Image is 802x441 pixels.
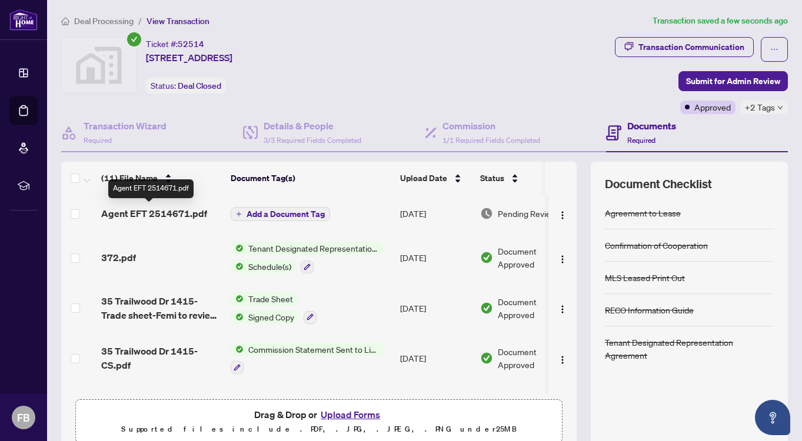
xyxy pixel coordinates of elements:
img: Logo [558,355,567,365]
span: Commission Statement Sent to Listing Brokerage [244,343,383,356]
td: [DATE] [395,283,475,333]
div: RECO Information Guide [605,303,694,316]
button: Status IconCommission Statement Sent to Listing Brokerage [231,343,383,375]
td: [DATE] [395,195,475,232]
span: Agent EFT 2514671.pdf [101,206,207,220]
img: Status Icon [231,242,244,255]
span: +2 Tags [745,101,775,114]
img: Document Status [480,302,493,315]
img: Document Status [480,251,493,264]
span: [STREET_ADDRESS] [146,51,232,65]
img: Status Icon [231,343,244,356]
button: Transaction Communication [615,37,754,57]
button: Logo [553,349,572,367]
span: Required [84,136,112,145]
span: 35 Trailwood Dr 1415-Trade sheet-Femi to review-signed.pdf [101,294,221,322]
th: (11) File Name [96,162,226,195]
button: Add a Document Tag [231,206,330,222]
img: Document Status [480,352,493,365]
span: 3/3 Required Fields Completed [264,136,361,145]
div: Tenant Designated Representation Agreement [605,336,774,362]
div: MLS Leased Print Out [605,271,685,284]
span: Document Approved [498,245,571,270]
div: Status: [146,78,226,93]
span: 372.pdf [101,250,136,265]
span: Document Checklist [605,176,712,192]
span: plus [236,211,242,217]
img: Document Status [480,207,493,220]
span: Drag & Drop or [254,407,384,422]
button: Submit for Admin Review [678,71,788,91]
img: Status Icon [231,310,244,323]
span: 1/1 Required Fields Completed [442,136,540,145]
th: Upload Date [395,162,475,195]
p: Supported files include .PDF, .JPG, .JPEG, .PNG under 25 MB [83,422,555,436]
button: Add a Document Tag [231,207,330,221]
button: Upload Forms [317,407,384,422]
span: Approved [694,101,731,113]
div: Confirmation of Cooperation [605,239,708,252]
article: Transaction saved a few seconds ago [653,14,788,28]
span: 35 Trailwood Dr 1415-Trade sheet-Femi to review.pdf [101,393,221,421]
span: FB [17,409,30,426]
span: check-circle [127,32,141,46]
td: [DATE] [395,383,475,430]
img: logo [9,9,38,31]
div: Ticket #: [146,37,204,51]
span: Tenant Designated Representation Agreement [244,242,383,255]
span: Upload Date [400,172,447,185]
span: Submit for Admin Review [686,72,780,91]
th: Document Tag(s) [226,162,395,195]
h4: Documents [627,119,676,133]
td: [DATE] [395,333,475,384]
span: Document Approved [498,295,571,321]
span: 52514 [178,39,204,49]
span: Add a Document Tag [247,210,325,218]
span: (11) File Name [101,172,158,185]
img: Logo [558,255,567,264]
div: Agreement to Lease [605,206,681,219]
span: 35 Trailwood Dr 1415-CS.pdf [101,344,221,372]
th: Status [475,162,575,195]
span: home [61,17,69,25]
span: Trade Sheet [244,292,298,305]
span: down [777,105,783,111]
td: [DATE] [395,232,475,283]
span: Status [480,172,504,185]
button: Status IconTenant Designated Representation AgreementStatus IconSchedule(s) [231,242,383,273]
img: Logo [558,305,567,314]
button: Open asap [755,400,790,435]
button: Logo [553,204,572,223]
button: Logo [553,248,572,267]
span: View Transaction [147,16,209,26]
div: Transaction Communication [638,38,744,56]
h4: Transaction Wizard [84,119,167,133]
h4: Details & People [264,119,361,133]
span: Pending Review [498,207,557,220]
span: Schedule(s) [244,260,296,273]
img: Logo [558,211,567,220]
img: Status Icon [231,292,244,305]
li: / [138,14,142,28]
span: Signed Copy [244,310,299,323]
span: Document Approved [498,345,571,371]
span: ellipsis [770,45,778,54]
div: Agent EFT 2514671.pdf [108,179,194,198]
img: Status Icon [231,260,244,273]
button: Logo [553,299,572,318]
button: Status IconTrade SheetStatus IconSigned Copy [231,292,317,324]
span: Deal Processing [74,16,134,26]
span: Required [627,136,655,145]
span: Deal Closed [178,81,221,91]
h4: Commission [442,119,540,133]
img: svg%3e [62,38,136,93]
